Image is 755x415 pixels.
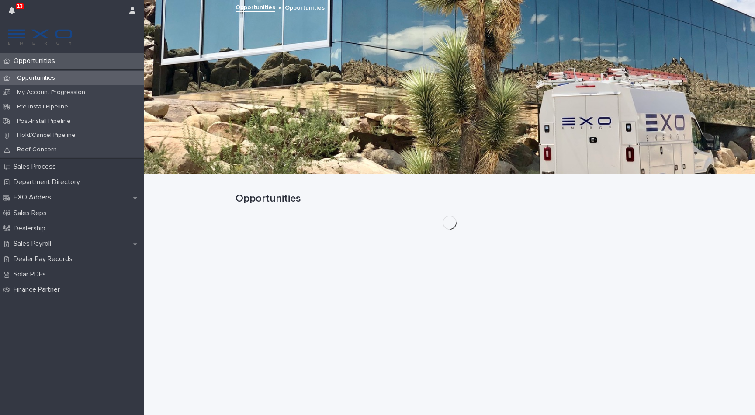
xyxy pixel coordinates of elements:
[10,57,62,65] p: Opportunities
[10,118,78,125] p: Post-Install Pipeline
[10,240,58,248] p: Sales Payroll
[9,5,20,21] div: 13
[10,89,92,96] p: My Account Progression
[17,3,23,9] p: 13
[10,132,83,139] p: Hold/Cancel Pipeline
[236,192,664,205] h1: Opportunities
[10,224,52,233] p: Dealership
[10,270,53,279] p: Solar PDFs
[10,178,87,186] p: Department Directory
[285,2,325,12] p: Opportunities
[10,103,75,111] p: Pre-Install Pipeline
[10,286,67,294] p: Finance Partner
[10,146,64,153] p: Roof Concern
[10,209,54,217] p: Sales Reps
[236,2,275,12] a: Opportunities
[7,28,73,46] img: FKS5r6ZBThi8E5hshIGi
[10,255,80,263] p: Dealer Pay Records
[10,193,58,202] p: EXO Adders
[10,74,62,82] p: Opportunities
[10,163,63,171] p: Sales Process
